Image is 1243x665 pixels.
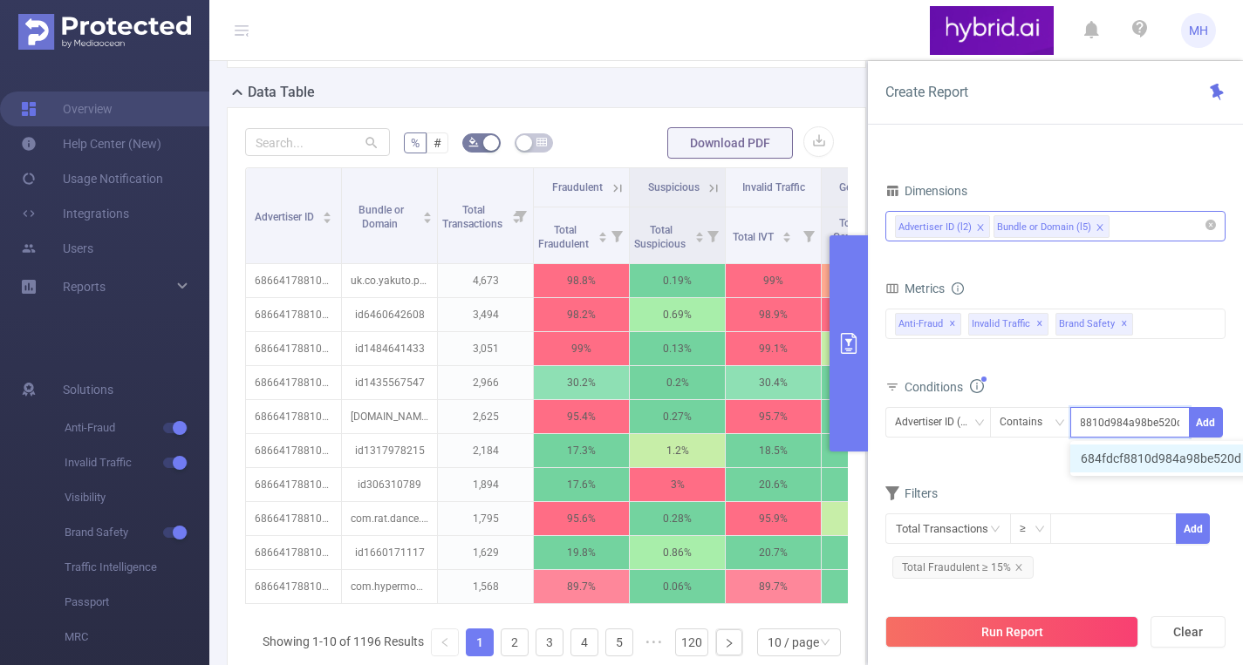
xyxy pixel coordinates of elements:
span: % [411,136,420,150]
li: Bundle or Domain (l5) [994,215,1110,238]
p: 68664178810d986f587631ee [246,536,341,569]
span: General IVT [839,181,892,193]
span: Dimensions [885,184,967,198]
p: 1,568 [438,570,533,603]
a: Integrations [21,196,129,231]
span: Invalid Traffic [65,445,209,480]
span: Fraudulent [552,181,603,193]
p: 0.27% [630,400,725,433]
a: Help Center (New) [21,126,161,161]
i: icon: info-circle [952,282,964,295]
div: 10 / page [768,629,819,655]
span: Total Suspicious [634,224,688,250]
p: 68664178810d986f587631ee [246,434,341,467]
p: 1,894 [438,468,533,501]
i: icon: left [440,637,450,648]
p: 58.7% [822,264,917,297]
span: Advertiser ID [255,211,317,223]
p: 95.4% [534,400,629,433]
p: 0.13% [630,332,725,365]
p: 95.6% [534,502,629,535]
p: id1484641433 [342,332,437,365]
p: 68664178810d986f587631ee [246,332,341,365]
span: Conditions [905,380,984,394]
h2: Data Table [248,82,315,103]
p: 30.2% [534,366,629,399]
span: Invalid Traffic [968,313,1048,336]
p: 95.9% [726,502,821,535]
button: Add [1176,513,1210,544]
p: 68664178810d986f587631ee [246,400,341,433]
i: icon: down [820,637,830,649]
li: 2 [501,628,529,656]
li: Showing 1-10 of 1196 Results [263,628,424,656]
i: icon: down [1035,524,1045,536]
span: Solutions [63,372,113,407]
li: 1 [466,628,494,656]
p: uk.co.yakuto.pingpongking [342,264,437,297]
div: ≥ [1020,514,1038,543]
span: Total Fraudulent ≥ 15% [892,556,1034,579]
i: icon: bg-colors [468,137,479,147]
p: 89.7% [534,570,629,603]
div: Sort [694,229,705,240]
p: id1435567547 [342,366,437,399]
input: Search... [245,128,390,156]
button: Run Report [885,616,1138,648]
p: 30.4% [822,332,917,365]
li: 3 [536,628,563,656]
span: Suspicious [648,181,700,193]
p: 3,051 [438,332,533,365]
p: 3% [630,468,725,501]
i: icon: caret-up [598,229,607,234]
p: 3,494 [438,298,533,331]
i: icon: close [1014,563,1023,572]
span: Invalid Traffic [742,181,805,193]
p: 68664178810d986f587631ee [246,502,341,535]
a: 2 [502,629,528,655]
li: 5 [605,628,633,656]
p: 99.1% [726,332,821,365]
i: Filter menu [796,207,821,263]
span: Anti-Fraud [895,313,961,336]
p: 20.7% [726,536,821,569]
p: 1.4% [822,366,917,399]
span: Total Fraudulent [538,224,591,250]
li: 4 [570,628,598,656]
p: com.hypermonkgames.dyno2racecartuning [342,570,437,603]
div: Advertiser ID (l2) [898,216,972,239]
p: 0.06% [630,570,725,603]
li: 120 [675,628,708,656]
i: icon: info-circle [970,379,984,393]
span: MH [1189,13,1208,48]
p: 89.7% [726,570,821,603]
p: 4,673 [438,264,533,297]
p: 98.8% [534,264,629,297]
p: 6.9% [822,400,917,433]
i: Filter menu [700,207,725,263]
i: icon: caret-down [694,235,704,241]
p: 98.2% [534,298,629,331]
p: 68664178810d986f587631ee [246,366,341,399]
button: Clear [1151,616,1226,648]
a: 1 [467,629,493,655]
i: Filter menu [604,207,629,263]
i: icon: caret-down [782,235,792,241]
span: Create Report [885,84,968,100]
span: Reports [63,280,106,294]
p: 1.2% [630,434,725,467]
span: Metrics [885,282,945,295]
p: 68664178810d986f587631ee [246,264,341,297]
p: 2,184 [438,434,533,467]
p: 68664178810d986f587631ee [246,570,341,603]
p: 1.1% [822,434,917,467]
a: Users [21,231,93,266]
a: Overview [21,92,113,126]
span: MRC [65,620,209,655]
p: id6460642608 [342,298,437,331]
p: id306310789 [342,468,437,501]
i: icon: table [536,137,547,147]
p: 99% [726,264,821,297]
p: 20.6% [726,468,821,501]
div: Sort [422,209,433,220]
